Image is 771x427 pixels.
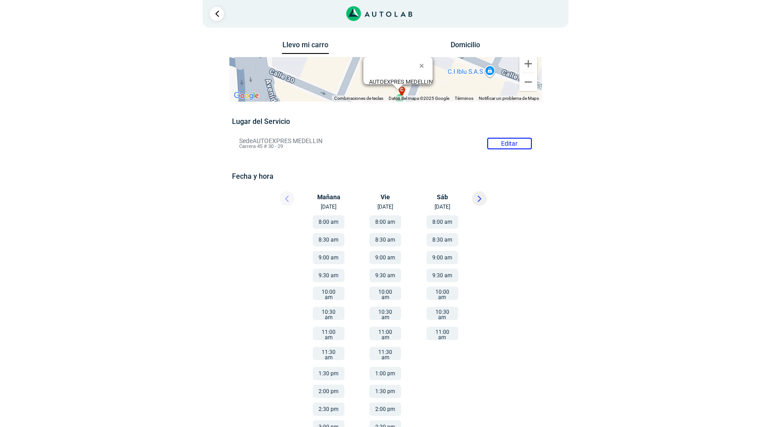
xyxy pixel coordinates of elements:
button: 11:30 am [369,347,401,360]
button: 10:00 am [427,287,458,300]
a: Términos (se abre en una nueva pestaña) [455,96,473,101]
button: 2:00 pm [369,402,401,416]
button: 10:00 am [369,287,401,300]
button: 11:00 am [427,327,458,340]
button: Cerrar [413,55,435,76]
span: c [400,86,404,94]
a: Link al sitio de autolab [346,9,413,17]
a: Abre esta zona en Google Maps (se abre en una nueva ventana) [232,90,261,102]
button: 1:30 pm [313,367,344,380]
button: 9:30 am [369,269,401,282]
button: 8:30 am [369,233,401,246]
button: 9:00 am [427,251,458,264]
button: 8:00 am [369,215,401,229]
a: Notificar un problema de Maps [479,96,539,101]
button: 1:00 pm [369,367,401,380]
button: 10:30 am [369,307,401,320]
button: Combinaciones de teclas [334,95,383,102]
a: Ir al paso anterior [210,7,224,21]
div: Carrera 45 # 30 - 29 [369,78,433,92]
button: 8:30 am [427,233,458,246]
button: 10:30 am [313,307,344,320]
button: 11:30 am [313,347,344,360]
button: 9:30 am [313,269,344,282]
button: 8:30 am [313,233,344,246]
button: 1:30 pm [369,385,401,398]
button: 11:00 am [369,327,401,340]
button: Reducir [519,73,537,91]
button: Domicilio [442,41,489,53]
h5: Lugar del Servicio [232,117,539,126]
button: 2:00 pm [313,385,344,398]
button: Ampliar [519,55,537,73]
button: 9:30 am [427,269,458,282]
button: 9:00 am [369,251,401,264]
button: 8:00 am [427,215,458,229]
button: 9:00 am [313,251,344,264]
b: AUTOEXPRES MEDELLIN [369,78,433,85]
button: 8:00 am [313,215,344,229]
button: 2:30 pm [313,402,344,416]
button: 10:30 am [427,307,458,320]
button: Llevo mi carro [282,41,329,54]
span: Datos del mapa ©2025 Google [389,96,449,101]
img: Google [232,90,261,102]
button: 10:00 am [313,287,344,300]
h5: Fecha y hora [232,172,539,181]
button: 11:00 am [313,327,344,340]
